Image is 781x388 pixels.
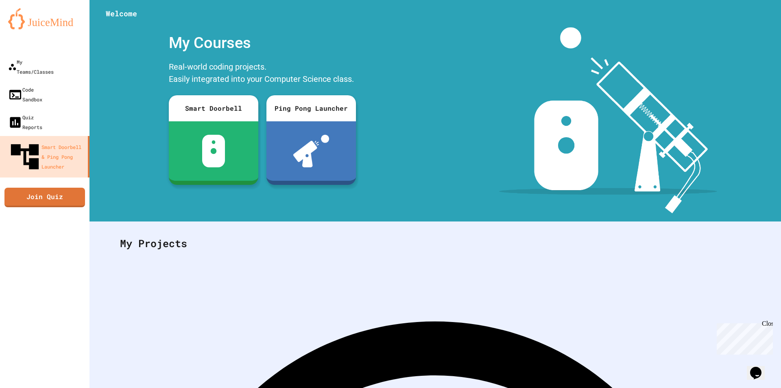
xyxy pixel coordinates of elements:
[202,135,225,167] img: sdb-white.svg
[499,27,717,213] img: banner-image-my-projects.png
[8,85,42,104] div: Code Sandbox
[112,228,759,259] div: My Projects
[165,59,360,89] div: Real-world coding projects. Easily integrated into your Computer Science class.
[169,95,258,121] div: Smart Doorbell
[8,140,85,173] div: Smart Doorbell & Ping Pong Launcher
[8,112,42,132] div: Quiz Reports
[8,57,54,77] div: My Teams/Classes
[4,188,85,207] a: Join Quiz
[3,3,56,52] div: Chat with us now!Close
[165,27,360,59] div: My Courses
[8,8,81,29] img: logo-orange.svg
[747,355,773,380] iframe: chat widget
[266,95,356,121] div: Ping Pong Launcher
[293,135,329,167] img: ppl-with-ball.png
[713,320,773,355] iframe: chat widget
